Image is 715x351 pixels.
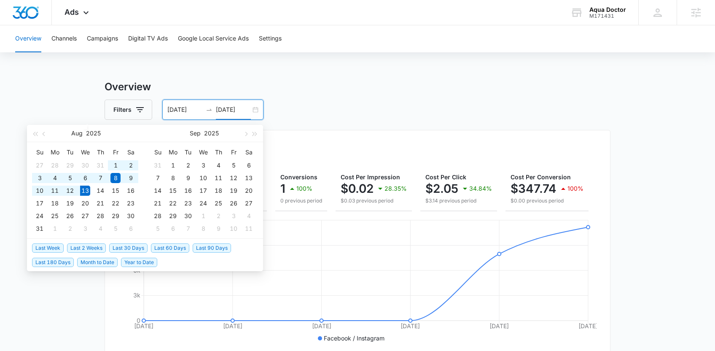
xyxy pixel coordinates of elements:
td: 2025-09-28 [150,210,165,222]
td: 2025-10-09 [211,222,226,235]
td: 2025-08-29 [108,210,123,222]
button: Settings [259,25,282,52]
td: 2025-09-21 [150,197,165,210]
tspan: [DATE] [578,322,598,329]
td: 2025-10-07 [180,222,196,235]
div: 27 [80,211,90,221]
div: 14 [95,186,105,196]
p: 100% [567,186,583,192]
p: 34.84% [469,186,492,192]
td: 2025-08-22 [108,197,123,210]
th: Mo [47,146,62,159]
span: to [206,106,212,113]
td: 2025-09-29 [165,210,180,222]
h3: Overview [105,79,610,94]
td: 2025-08-08 [108,172,123,184]
input: End date [216,105,251,114]
span: Last 30 Days [109,243,148,253]
div: 29 [110,211,121,221]
p: $0.03 previous period [341,197,407,205]
div: 17 [198,186,208,196]
button: 2025 [86,125,101,142]
div: 7 [183,224,193,234]
td: 2025-09-08 [165,172,180,184]
span: Last 60 Days [151,243,189,253]
td: 2025-09-01 [47,222,62,235]
div: 6 [168,224,178,234]
div: 6 [126,224,136,234]
td: 2025-07-30 [78,159,93,172]
div: 27 [35,160,45,170]
div: 24 [198,198,208,208]
div: 3 [228,211,239,221]
td: 2025-10-03 [226,210,241,222]
div: 1 [110,160,121,170]
span: Cost Per Conversion [511,173,571,181]
p: 1 [280,182,285,195]
div: 9 [213,224,223,234]
div: 20 [80,198,90,208]
td: 2025-08-31 [150,159,165,172]
td: 2025-09-27 [241,197,256,210]
span: Cost Per Click [425,173,466,181]
span: Last Week [32,243,64,253]
div: 4 [50,173,60,183]
p: 100% [296,186,312,192]
td: 2025-09-15 [165,184,180,197]
td: 2025-08-30 [123,210,138,222]
td: 2025-10-02 [211,210,226,222]
td: 2025-09-03 [196,159,211,172]
td: 2025-09-04 [93,222,108,235]
td: 2025-08-10 [32,184,47,197]
td: 2025-08-23 [123,197,138,210]
td: 2025-09-14 [150,184,165,197]
div: 29 [168,211,178,221]
th: Fr [108,146,123,159]
div: 1 [198,211,208,221]
td: 2025-09-09 [180,172,196,184]
span: Year to Date [121,258,157,267]
td: 2025-08-06 [78,172,93,184]
td: 2025-08-11 [47,184,62,197]
div: 16 [126,186,136,196]
td: 2025-09-04 [211,159,226,172]
td: 2025-09-30 [180,210,196,222]
div: 8 [110,173,121,183]
td: 2025-08-27 [78,210,93,222]
td: 2025-10-08 [196,222,211,235]
div: 5 [65,173,75,183]
td: 2025-08-02 [123,159,138,172]
td: 2025-08-03 [32,172,47,184]
td: 2025-07-29 [62,159,78,172]
td: 2025-08-16 [123,184,138,197]
td: 2025-08-17 [32,197,47,210]
p: $0.02 [341,182,374,195]
td: 2025-09-19 [226,184,241,197]
div: 26 [65,211,75,221]
div: 31 [35,224,45,234]
td: 2025-08-13 [78,184,93,197]
div: 30 [183,211,193,221]
td: 2025-09-03 [78,222,93,235]
td: 2025-08-12 [62,184,78,197]
div: 3 [198,160,208,170]
div: 5 [228,160,239,170]
div: 24 [35,211,45,221]
div: 23 [126,198,136,208]
td: 2025-09-26 [226,197,241,210]
td: 2025-09-02 [62,222,78,235]
div: 2 [65,224,75,234]
td: 2025-09-23 [180,197,196,210]
div: 4 [244,211,254,221]
div: 25 [50,211,60,221]
div: 28 [95,211,105,221]
div: 4 [213,160,223,170]
td: 2025-09-05 [226,159,241,172]
tspan: 0 [137,317,140,324]
td: 2025-09-20 [241,184,256,197]
td: 2025-08-04 [47,172,62,184]
td: 2025-08-31 [32,222,47,235]
td: 2025-09-05 [108,222,123,235]
td: 2025-10-10 [226,222,241,235]
div: 3 [80,224,90,234]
